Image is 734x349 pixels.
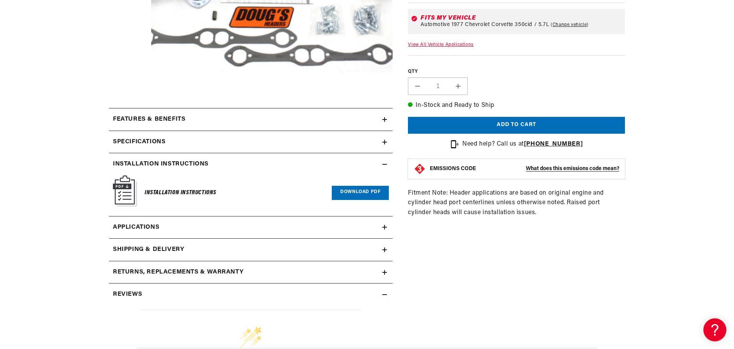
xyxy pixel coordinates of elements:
[524,141,583,147] a: [PHONE_NUMBER]
[113,115,185,125] h2: Features & Benefits
[113,245,184,255] h2: Shipping & Delivery
[109,153,393,175] summary: Installation instructions
[332,186,389,200] a: Download PDF
[113,223,159,233] span: Applications
[462,139,583,149] p: Need help? Call us at
[113,290,142,300] h2: Reviews
[109,216,393,239] a: Applications
[408,101,625,111] p: In-Stock and Ready to Ship
[113,159,209,169] h2: Installation instructions
[109,239,393,261] summary: Shipping & Delivery
[430,165,619,172] button: EMISSIONS CODEWhat does this emissions code mean?
[408,69,625,75] label: QTY
[109,131,393,153] summary: Specifications
[113,267,243,277] h2: Returns, Replacements & Warranty
[421,21,549,28] span: Automotive 1977 Chevrolet Corvette 350cid / 5.7L
[421,15,622,21] div: Fits my vehicle
[408,116,625,134] button: Add to cart
[526,166,619,172] strong: What does this emissions code mean?
[551,21,589,28] a: Change vehicle
[109,261,393,283] summary: Returns, Replacements & Warranty
[109,108,393,131] summary: Features & Benefits
[145,188,216,198] h6: Installation Instructions
[109,283,393,306] summary: Reviews
[430,166,476,172] strong: EMISSIONS CODE
[414,163,426,175] img: Emissions code
[113,175,137,206] img: Instruction Manual
[113,137,165,147] h2: Specifications
[408,42,473,47] a: View All Vehicle Applications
